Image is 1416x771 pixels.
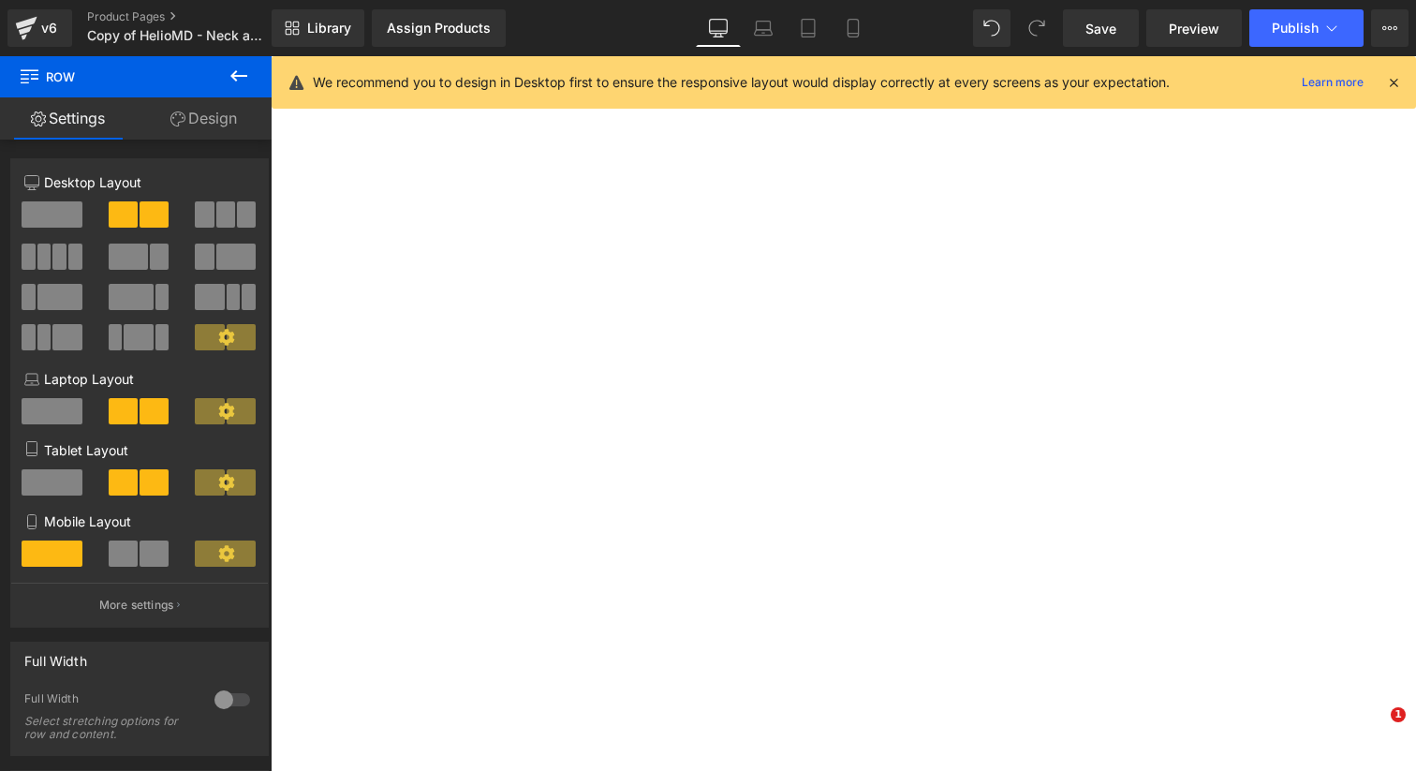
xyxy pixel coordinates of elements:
button: More [1371,9,1409,47]
p: Tablet Layout [24,440,255,460]
a: Laptop [741,9,786,47]
a: Preview [1146,9,1242,47]
a: New Library [272,9,364,47]
div: Assign Products [387,21,491,36]
button: More settings [11,583,268,627]
a: v6 [7,9,72,47]
a: Design [136,97,272,140]
span: Save [1085,19,1116,38]
div: v6 [37,16,61,40]
button: Undo [973,9,1010,47]
a: Product Pages [87,9,302,24]
span: Row [19,56,206,97]
span: Publish [1272,21,1319,36]
button: Publish [1249,9,1364,47]
p: Desktop Layout [24,172,255,192]
button: Redo [1018,9,1055,47]
a: Desktop [696,9,741,47]
div: Select stretching options for row and content. [24,715,193,741]
iframe: Intercom live chat [1352,707,1397,752]
p: Laptop Layout [24,369,255,389]
span: Library [307,20,351,37]
p: Mobile Layout [24,512,255,531]
span: Copy of HelioMD - Neck and Shoulder Shiatsu Massager [87,28,267,43]
div: Full Width [24,643,87,669]
span: Preview [1169,19,1219,38]
p: More settings [99,597,174,614]
a: Learn more [1294,71,1371,94]
div: Full Width [24,691,196,711]
p: We recommend you to design in Desktop first to ensure the responsive layout would display correct... [313,72,1170,93]
a: Mobile [831,9,876,47]
a: Tablet [786,9,831,47]
span: 1 [1391,707,1406,722]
